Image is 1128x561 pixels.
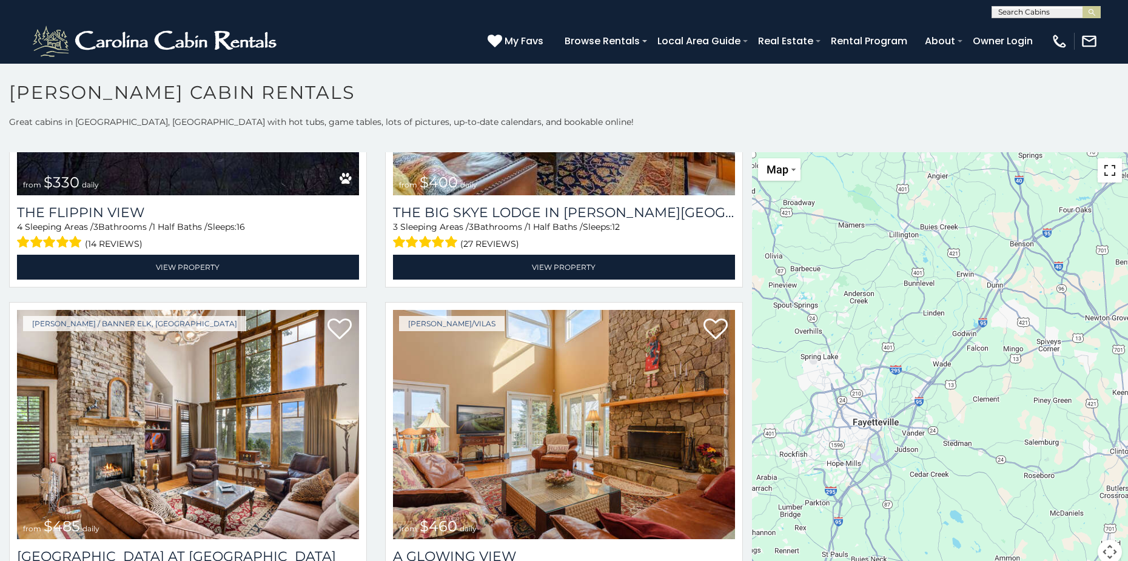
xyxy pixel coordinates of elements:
[30,23,282,59] img: White-1-2.png
[469,221,474,232] span: 3
[967,30,1039,52] a: Owner Login
[237,221,245,232] span: 16
[23,524,41,533] span: from
[23,316,246,331] a: [PERSON_NAME] / Banner Elk, [GEOGRAPHIC_DATA]
[1051,33,1068,50] img: phone-regular-white.png
[505,33,543,49] span: My Favs
[528,221,583,232] span: 1 Half Baths /
[82,524,99,533] span: daily
[17,310,359,539] a: Ridge Haven Lodge at Echota from $485 daily
[825,30,913,52] a: Rental Program
[93,221,98,232] span: 3
[399,316,505,331] a: [PERSON_NAME]/Vilas
[1081,33,1098,50] img: mail-regular-white.png
[393,204,735,221] h3: The Big Skye Lodge in Valle Crucis
[23,180,41,189] span: from
[393,221,398,232] span: 3
[82,180,99,189] span: daily
[44,517,80,535] span: $485
[651,30,747,52] a: Local Area Guide
[17,221,359,252] div: Sleeping Areas / Bathrooms / Sleeps:
[17,310,359,539] img: Ridge Haven Lodge at Echota
[393,204,735,221] a: The Big Skye Lodge in [PERSON_NAME][GEOGRAPHIC_DATA]
[17,255,359,280] a: View Property
[758,158,801,181] button: Change map style
[44,173,79,191] span: $330
[752,30,819,52] a: Real Estate
[767,163,788,176] span: Map
[1098,158,1122,183] button: Toggle fullscreen view
[559,30,646,52] a: Browse Rentals
[393,310,735,539] a: A Glowing View from $460 daily
[393,310,735,539] img: A Glowing View
[393,255,735,280] a: View Property
[420,517,457,535] span: $460
[399,180,417,189] span: from
[612,221,620,232] span: 12
[703,317,728,343] a: Add to favorites
[17,204,359,221] a: The Flippin View
[460,180,477,189] span: daily
[460,236,519,252] span: (27 reviews)
[420,173,458,191] span: $400
[327,317,352,343] a: Add to favorites
[17,221,22,232] span: 4
[460,524,477,533] span: daily
[919,30,961,52] a: About
[152,221,207,232] span: 1 Half Baths /
[85,236,143,252] span: (14 reviews)
[399,524,417,533] span: from
[488,33,546,49] a: My Favs
[393,221,735,252] div: Sleeping Areas / Bathrooms / Sleeps:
